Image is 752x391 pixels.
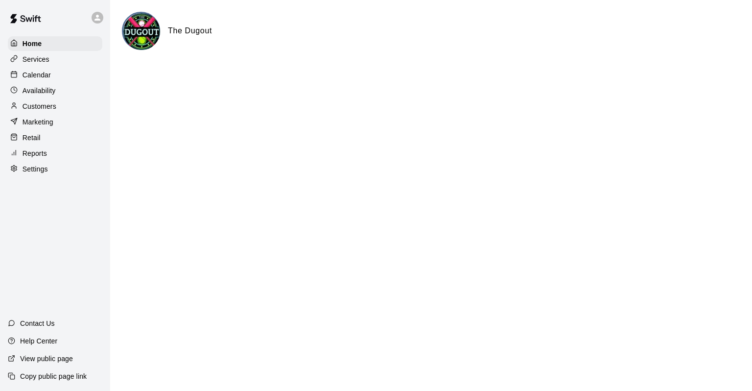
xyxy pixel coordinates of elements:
p: Customers [23,101,56,111]
p: Settings [23,164,48,174]
a: Home [8,36,102,51]
p: Retail [23,133,41,143]
p: Services [23,54,49,64]
p: Reports [23,148,47,158]
p: Help Center [20,336,57,346]
a: Availability [8,83,102,98]
a: Reports [8,146,102,161]
a: Settings [8,162,102,176]
p: View public page [20,354,73,364]
img: The Dugout logo [123,13,160,50]
a: Services [8,52,102,67]
h6: The Dugout [168,24,212,37]
p: Marketing [23,117,53,127]
a: Calendar [8,68,102,82]
p: Copy public page link [20,371,87,381]
p: Home [23,39,42,49]
p: Availability [23,86,56,96]
a: Customers [8,99,102,114]
a: Retail [8,130,102,145]
a: Marketing [8,115,102,129]
p: Contact Us [20,318,55,328]
p: Calendar [23,70,51,80]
